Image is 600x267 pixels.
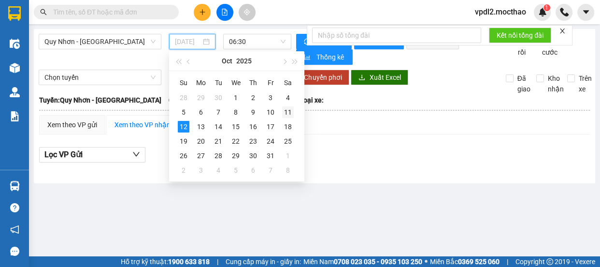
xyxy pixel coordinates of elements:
span: Lọc VP Gửi [44,148,83,161]
span: aim [243,9,250,15]
input: 12/10/2025 [175,36,201,47]
td: 2025-10-27 [192,148,210,163]
div: 7 [213,106,224,118]
div: 1 [282,150,294,162]
div: 27 [195,150,207,162]
td: 2025-10-09 [244,105,262,119]
td: 2025-11-03 [192,163,210,178]
td: 2025-10-21 [210,134,227,148]
img: logo-vxr [8,6,21,21]
td: 2025-09-28 [175,90,192,105]
b: Tuyến: Quy Nhơn - [GEOGRAPHIC_DATA] [39,96,161,104]
div: 4 [282,92,294,104]
td: 2025-09-29 [192,90,210,105]
div: Xem theo VP gửi [47,119,97,130]
td: 2025-11-07 [262,163,279,178]
td: 2025-10-13 [192,119,210,134]
td: 2025-10-07 [210,105,227,119]
td: 2025-10-06 [192,105,210,119]
sup: 1 [543,4,550,11]
td: 2025-10-08 [227,105,244,119]
div: Xem theo VP nhận [114,119,171,130]
td: 2025-11-02 [175,163,192,178]
th: Tu [210,75,227,90]
span: Kho nhận [544,73,568,94]
span: Thống kê [316,52,345,62]
th: Mo [192,75,210,90]
span: Chọn tuyến [44,70,156,85]
span: Hỗ trợ kỹ thuật: [121,256,210,267]
button: Lọc VP Gửi [39,147,145,163]
span: notification [10,225,19,234]
span: vpdl2.mocthao [467,6,534,18]
td: 2025-10-19 [175,134,192,148]
td: 2025-10-29 [227,148,244,163]
div: 5 [230,164,242,176]
span: Đã giao [514,73,534,94]
div: 15 [230,121,242,133]
input: Tìm tên, số ĐT hoặc mã đơn [53,7,167,17]
div: 5 [178,106,189,118]
div: 8 [230,106,242,118]
div: 8 [282,164,294,176]
td: 2025-10-24 [262,134,279,148]
td: 2025-10-17 [262,119,279,134]
td: 2025-10-20 [192,134,210,148]
button: 2025 [236,51,252,71]
div: 25 [282,135,294,147]
th: Fr [262,75,279,90]
th: We [227,75,244,90]
td: 2025-10-02 [244,90,262,105]
td: 2025-10-22 [227,134,244,148]
button: aim [239,4,256,21]
strong: 1900 633 818 [168,258,210,266]
span: search [40,9,47,15]
td: 2025-10-03 [262,90,279,105]
div: 2 [178,164,189,176]
td: 2025-11-01 [279,148,297,163]
div: 6 [195,106,207,118]
div: 28 [213,150,224,162]
th: Th [244,75,262,90]
td: 2025-10-12 [175,119,192,134]
span: caret-down [582,8,590,16]
span: | [217,256,218,267]
button: Kết nối tổng đài [489,28,551,43]
img: phone-icon [560,8,569,16]
span: question-circle [10,203,19,212]
div: 3 [265,92,276,104]
div: 12 [178,121,189,133]
span: 1 [545,4,548,11]
div: 29 [195,92,207,104]
th: Su [175,75,192,90]
td: 2025-10-18 [279,119,297,134]
div: 22 [230,135,242,147]
td: 2025-10-14 [210,119,227,134]
span: 06:30 [229,34,286,49]
span: file-add [221,9,228,15]
div: 9 [247,106,259,118]
img: icon-new-feature [538,8,547,16]
td: 2025-11-05 [227,163,244,178]
div: 7 [265,164,276,176]
button: Oct [222,51,232,71]
img: warehouse-icon [10,181,20,191]
td: 2025-10-16 [244,119,262,134]
td: 2025-11-08 [279,163,297,178]
span: Miền Bắc [430,256,500,267]
img: warehouse-icon [10,87,20,97]
td: 2025-10-10 [262,105,279,119]
td: 2025-10-25 [279,134,297,148]
td: 2025-11-04 [210,163,227,178]
div: 23 [247,135,259,147]
td: 2025-10-05 [175,105,192,119]
div: 11 [282,106,294,118]
div: 19 [178,135,189,147]
td: 2025-10-26 [175,148,192,163]
div: 30 [213,92,224,104]
div: 30 [247,150,259,162]
div: 18 [282,121,294,133]
div: 17 [265,121,276,133]
td: 2025-10-31 [262,148,279,163]
span: plus [199,9,206,15]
